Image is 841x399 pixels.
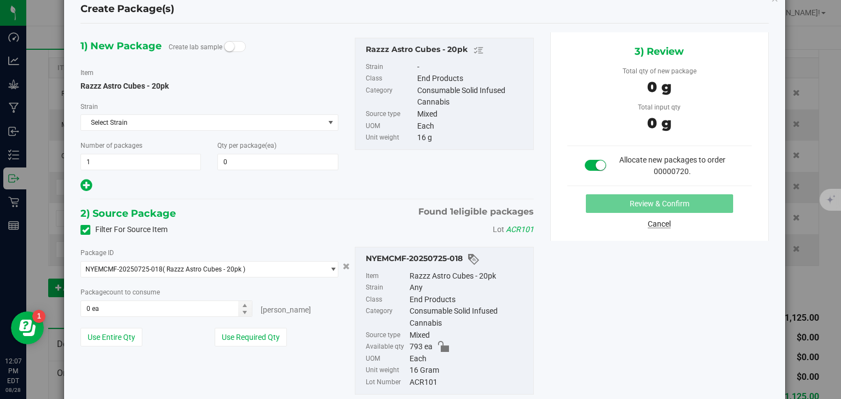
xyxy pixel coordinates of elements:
[366,282,408,294] label: Strain
[410,353,528,365] div: Each
[366,73,415,85] label: Class
[493,225,504,234] span: Lot
[417,108,528,120] div: Mixed
[366,44,528,57] div: Razzz Astro Cubes - 20pk
[366,270,408,282] label: Item
[417,61,528,73] div: -
[80,205,176,222] span: 2) Source Package
[81,115,324,130] span: Select Strain
[80,82,169,90] span: Razzz Astro Cubes - 20pk
[410,341,433,353] span: 793 ea
[638,103,681,111] span: Total input qty
[410,270,528,282] div: Razzz Astro Cubes - 20pk
[261,305,311,314] span: [PERSON_NAME]
[80,68,94,78] label: Item
[238,301,252,309] span: Increase value
[81,154,200,170] input: 1
[80,142,142,149] span: Number of packages
[366,305,408,329] label: Category
[80,328,142,346] button: Use Entire Qty
[80,249,114,257] span: Package ID
[623,67,696,75] span: Total qty of new package
[366,341,408,353] label: Available qty
[32,310,45,323] iframe: Resource center unread badge
[80,288,160,296] span: Package to consume
[647,114,671,132] span: 0 g
[366,132,415,144] label: Unit weight
[647,78,671,96] span: 0 g
[85,265,163,273] span: NYEMCMF-20250725-018
[80,2,174,16] h4: Create Package(s)
[366,294,408,306] label: Class
[81,301,251,316] input: 0 ea
[80,224,168,235] label: Filter For Source Item
[410,294,528,306] div: End Products
[80,102,98,112] label: Strain
[366,253,528,266] div: NYEMCMF-20250725-018
[648,219,671,228] a: Cancel
[366,120,415,132] label: UOM
[366,61,415,73] label: Strain
[410,329,528,342] div: Mixed
[339,258,353,274] button: Cancel button
[238,309,252,317] span: Decrease value
[450,206,453,217] span: 1
[324,115,337,130] span: select
[217,142,277,149] span: Qty per package
[366,108,415,120] label: Source type
[265,142,277,149] span: (ea)
[324,262,337,277] span: select
[417,120,528,132] div: Each
[506,225,534,234] span: ACR101
[586,194,733,213] button: Review & Confirm
[218,154,337,170] input: 0
[410,377,528,389] div: ACR101
[418,205,534,218] span: Found eligible packages
[410,282,528,294] div: Any
[106,288,123,296] span: count
[366,377,408,389] label: Lot Number
[417,73,528,85] div: End Products
[417,85,528,108] div: Consumable Solid Infused Cannabis
[80,38,162,54] span: 1) New Package
[619,155,725,176] span: Allocate new packages to order 00000720.
[410,365,528,377] div: 16 Gram
[366,365,408,377] label: Unit weight
[366,353,408,365] label: UOM
[80,183,92,192] span: Add new output
[11,311,44,344] iframe: Resource center
[635,43,684,60] span: 3) Review
[169,39,222,55] label: Create lab sample
[410,305,528,329] div: Consumable Solid Infused Cannabis
[366,85,415,108] label: Category
[417,132,528,144] div: 16 g
[215,328,287,346] button: Use Required Qty
[163,265,245,273] span: ( Razzz Astro Cubes - 20pk )
[366,329,408,342] label: Source type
